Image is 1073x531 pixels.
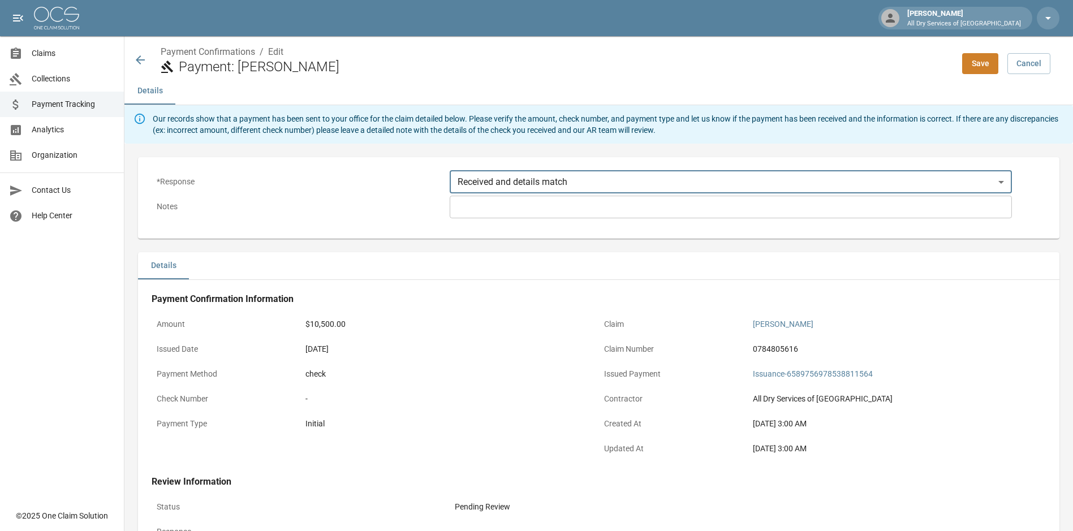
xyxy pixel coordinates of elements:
div: check [305,368,593,380]
p: Payment Type [152,413,300,435]
div: [DATE] 3:00 AM [753,443,1041,455]
p: Issued Date [152,338,300,360]
p: Updated At [599,438,748,460]
button: open drawer [7,7,29,29]
li: / [260,45,264,59]
a: Edit [268,46,283,57]
p: Created At [599,413,748,435]
p: Check Number [152,388,300,410]
span: Analytics [32,124,115,136]
p: Claim Number [599,338,748,360]
span: Collections [32,73,115,85]
div: Pending Review [455,501,1041,513]
p: Payment Method [152,363,300,385]
span: Claims [32,48,115,59]
p: Claim [599,313,748,335]
p: Status [152,496,450,518]
img: ocs-logo-white-transparent.png [34,7,79,29]
span: Help Center [32,210,115,222]
p: Issued Payment [599,363,748,385]
p: * Response [152,171,450,193]
button: Details [138,252,189,279]
div: Initial [305,418,593,430]
p: Amount [152,313,300,335]
a: Cancel [1007,53,1050,74]
div: [PERSON_NAME] [903,8,1025,28]
div: 0784805616 [753,343,1041,355]
div: Our records show that a payment has been sent to your office for the claim detailed below. Please... [153,109,1064,140]
span: Organization [32,149,115,161]
a: [PERSON_NAME] [753,320,813,329]
div: © 2025 One Claim Solution [16,510,108,521]
h2: Payment: [PERSON_NAME] [179,59,953,75]
div: details tabs [138,252,1059,279]
div: [DATE] 3:00 AM [753,418,1041,430]
div: [DATE] [305,343,593,355]
span: Contact Us [32,184,115,196]
div: $10,500.00 [305,318,593,330]
button: Save [962,53,998,74]
div: anchor tabs [124,77,1073,105]
h4: Review Information [152,476,1046,487]
div: - [305,393,593,405]
p: Notes [152,196,450,218]
p: All Dry Services of [GEOGRAPHIC_DATA] [907,19,1021,29]
a: Payment Confirmations [161,46,255,57]
a: Issuance-6589756978538811564 [753,369,873,378]
nav: breadcrumb [161,45,953,59]
div: All Dry Services of [GEOGRAPHIC_DATA] [753,393,1041,405]
h4: Payment Confirmation Information [152,293,1046,305]
p: Contractor [599,388,748,410]
div: Received and details match [450,171,1012,193]
button: Details [124,77,175,105]
span: Payment Tracking [32,98,115,110]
